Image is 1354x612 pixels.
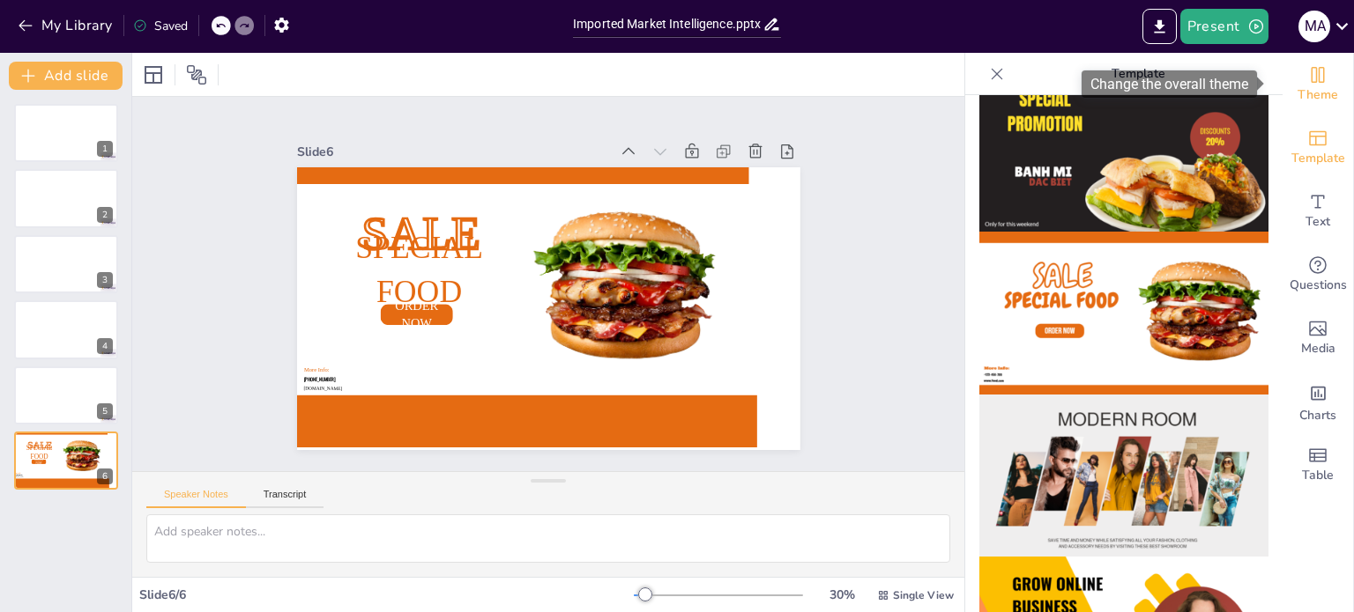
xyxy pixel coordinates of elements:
[1298,11,1330,42] div: M A
[292,233,316,252] span: More Info:
[1283,433,1353,497] div: Add a table
[139,61,167,89] div: Layout
[97,468,113,484] div: 6
[1298,9,1330,44] button: M A
[13,11,120,40] button: My Library
[392,36,672,207] div: Slide 6
[16,473,21,475] span: More Info:
[246,489,324,508] button: Transcript
[1291,149,1345,168] span: Template
[1283,116,1353,180] div: Add ready made slides
[573,11,763,37] input: Insert title
[26,445,53,461] span: Special Food
[1290,276,1347,295] span: Questions
[821,586,863,603] div: 30 %
[1011,53,1265,95] p: Template
[979,69,1268,232] img: thumb-1.png
[14,235,118,293] div: 3
[139,586,634,603] div: Slide 6 / 6
[979,394,1268,557] img: thumb-3.png
[97,338,113,354] div: 4
[1283,180,1353,243] div: Add text boxes
[27,439,52,450] span: SALE
[16,475,22,476] span: [PHONE_NUMBER]
[97,141,113,157] div: 1
[14,169,118,227] div: 2
[387,141,518,262] span: Special Food
[97,272,113,288] div: 3
[14,104,118,162] div: 1
[97,207,113,223] div: 2
[133,18,188,34] div: Saved
[14,431,118,490] div: 6
[186,64,207,85] span: Position
[1283,370,1353,433] div: Add charts and graphs
[97,403,113,419] div: 5
[1298,85,1338,105] span: Theme
[1283,306,1353,370] div: Add images, graphics, shapes or video
[16,476,24,477] span: [DOMAIN_NAME]
[1306,212,1330,232] span: Text
[1082,70,1257,98] div: Change the overall theme
[1142,9,1177,44] button: Export to PowerPoint
[283,249,319,273] span: [DOMAIN_NAME]
[1283,243,1353,306] div: Get real-time input from your audience
[1180,9,1268,44] button: Present
[9,62,123,90] button: Add slide
[1302,466,1334,485] span: Table
[287,241,318,263] span: [PHONE_NUMBER]
[1301,339,1335,358] span: Media
[1299,406,1336,425] span: Charts
[34,459,43,466] span: ORDER NOW
[146,489,246,508] button: Speaker Notes
[1283,53,1353,116] div: Change the overall theme
[979,232,1268,394] img: thumb-2.png
[893,588,954,602] span: Single View
[14,300,118,358] div: 4
[14,366,118,424] div: 5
